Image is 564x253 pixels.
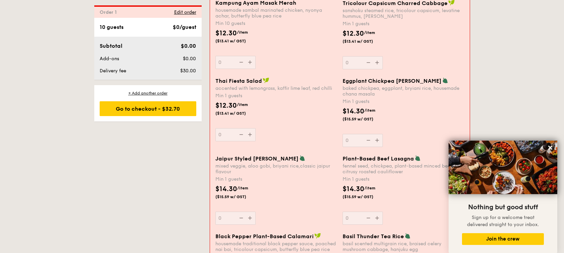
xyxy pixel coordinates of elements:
div: 10 guests [100,23,123,31]
span: Black Pepper Plant-Based Calamari [215,233,314,240]
span: Basil Thunder Tea Rice [343,233,404,240]
div: $0/guest [173,23,196,31]
img: icon-vegetarian.fe4039eb.svg [405,233,411,239]
span: ($15.59 w/ GST) [343,116,388,122]
div: Min 1 guests [215,176,337,183]
div: housemade traditional black pepper sauce, poached nai bai, tricolour capsicum, butterfly blue pea... [215,241,337,252]
span: /item [237,186,248,190]
span: Sign up for a welcome treat delivered straight to your inbox. [467,215,539,227]
div: Go to checkout - $32.70 [100,101,196,116]
img: icon-vegetarian.fe4039eb.svg [415,155,421,161]
span: /item [237,102,248,107]
span: $30.00 [180,68,196,74]
span: $14.30 [343,185,364,193]
img: icon-vegetarian.fe4039eb.svg [299,155,305,161]
div: baked chickpea, eggplant, bryiani rice, housemade chana masala [343,85,464,97]
img: icon-vegetarian.fe4039eb.svg [442,77,448,83]
span: Edit order [174,9,196,15]
div: mixed veggie, aloo gobi, briyani rice,classic jaipur flavour [215,163,337,175]
span: $12.30 [215,29,237,37]
span: Subtotal [100,43,122,49]
span: ($15.59 w/ GST) [215,194,261,200]
div: Min 10 guests [215,20,337,27]
span: $14.30 [215,185,237,193]
div: + Add another order [100,91,196,96]
span: Add-ons [100,56,119,62]
div: Min 1 guests [215,93,337,99]
span: /item [364,186,375,190]
span: ($15.59 w/ GST) [343,194,388,200]
button: Join the crew [462,233,544,245]
span: Delivery fee [100,68,126,74]
span: Jaipur Styled [PERSON_NAME] [215,155,299,162]
div: basil scented multigrain rice, braised celery mushroom cabbage, hanjuku egg [343,241,464,252]
span: $12.30 [343,30,364,38]
div: fennel seed, chickpea, plant-based minced beef, citrusy roasted cauliflower [343,163,464,175]
div: sanshoku steamed rice, tricolour capsicum, levatine hummus, [PERSON_NAME] [343,8,464,19]
span: $14.30 [343,107,364,115]
span: $0.00 [181,43,196,49]
span: /item [237,30,248,35]
div: Min 1 guests [343,21,464,27]
img: DSC07876-Edit02-Large.jpeg [449,141,557,194]
span: /item [364,108,375,113]
span: Nothing but good stuff [468,203,538,211]
span: $0.00 [183,56,196,62]
span: Plant-Based Beef Lasagna [343,155,414,162]
span: $12.30 [215,102,237,110]
span: ($13.41 w/ GST) [215,38,261,44]
img: icon-vegan.f8ff3823.svg [263,77,269,83]
span: Thai Fiesta Salad [215,78,262,84]
button: Close [545,142,556,153]
div: Min 1 guests [343,176,464,183]
span: ($13.41 w/ GST) [343,39,388,44]
span: /item [364,30,375,35]
div: Min 1 guests [343,98,464,105]
span: ($13.41 w/ GST) [215,111,261,116]
span: Eggplant Chickpea [PERSON_NAME] [343,78,442,84]
img: icon-vegan.f8ff3823.svg [314,233,321,239]
span: Order 1 [100,9,119,15]
div: accented with lemongrass, kaffir lime leaf, red chilli [215,85,337,91]
div: housemade sambal marinated chicken, nyonya achar, butterfly blue pea rice [215,7,337,19]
